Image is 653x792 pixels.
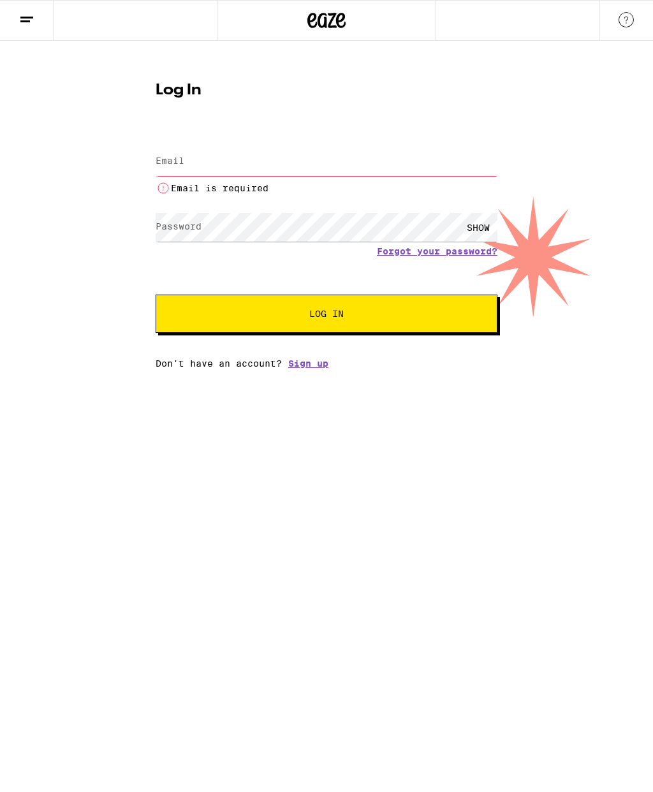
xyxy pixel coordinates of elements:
a: Forgot your password? [377,246,497,256]
input: Email [156,147,497,176]
li: Email is required [156,180,497,196]
div: SHOW [459,213,497,242]
h1: Log In [156,83,497,98]
span: Log In [309,309,344,318]
a: Sign up [288,358,328,369]
div: Don't have an account? [156,358,497,369]
label: Email [156,156,184,166]
label: Password [156,221,202,231]
button: Log In [156,295,497,333]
